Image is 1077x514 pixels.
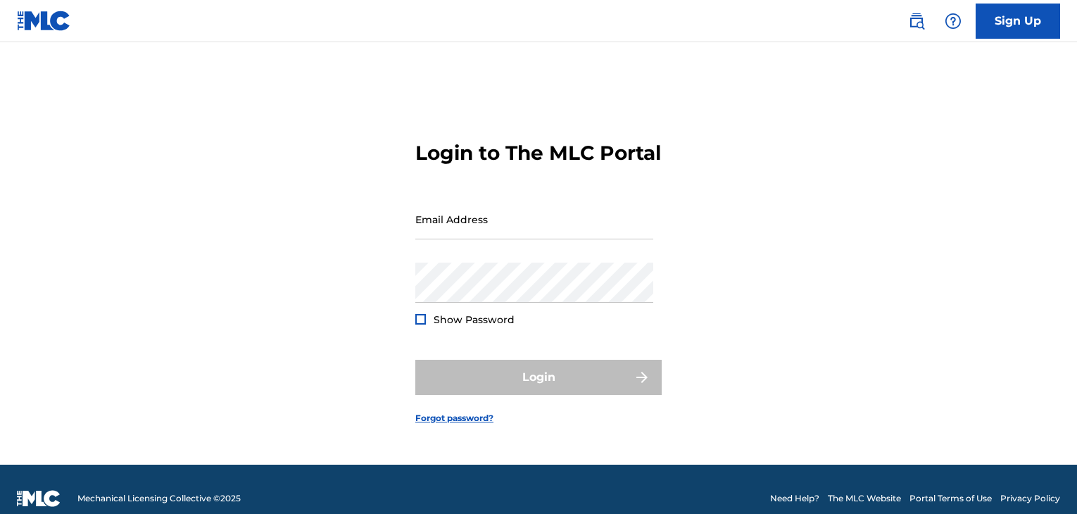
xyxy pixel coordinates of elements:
[902,7,931,35] a: Public Search
[1007,446,1077,514] iframe: Chat Widget
[908,13,925,30] img: search
[415,412,493,425] a: Forgot password?
[770,492,819,505] a: Need Help?
[976,4,1060,39] a: Sign Up
[77,492,241,505] span: Mechanical Licensing Collective © 2025
[939,7,967,35] div: Help
[17,490,61,507] img: logo
[1000,492,1060,505] a: Privacy Policy
[909,492,992,505] a: Portal Terms of Use
[945,13,962,30] img: help
[415,141,661,165] h3: Login to The MLC Portal
[17,11,71,31] img: MLC Logo
[434,313,515,326] span: Show Password
[828,492,901,505] a: The MLC Website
